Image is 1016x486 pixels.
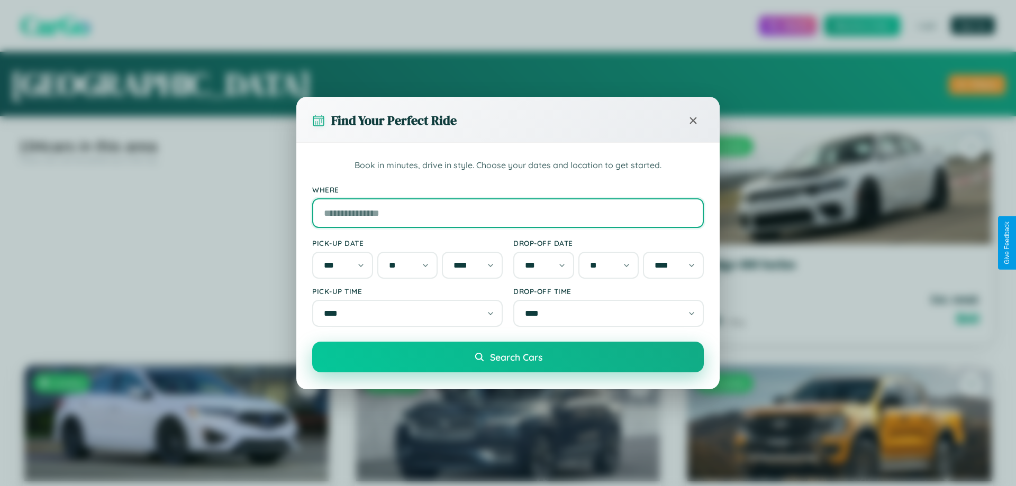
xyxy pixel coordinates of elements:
[312,287,503,296] label: Pick-up Time
[490,351,542,363] span: Search Cars
[312,239,503,247] label: Pick-up Date
[513,239,704,247] label: Drop-off Date
[513,287,704,296] label: Drop-off Time
[312,342,704,372] button: Search Cars
[312,185,704,194] label: Where
[331,112,457,129] h3: Find Your Perfect Ride
[312,159,704,172] p: Book in minutes, drive in style. Choose your dates and location to get started.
